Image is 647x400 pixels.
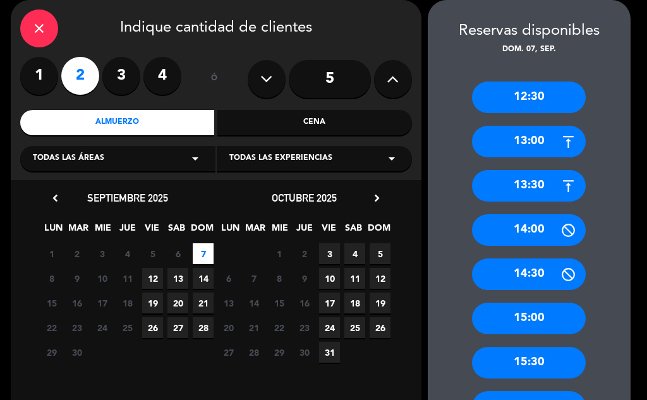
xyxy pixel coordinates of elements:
span: LUN [220,221,241,241]
span: 3 [319,243,340,264]
span: 28 [243,342,264,363]
label: 2 [61,57,99,95]
span: 19 [142,293,163,313]
span: 13 [167,268,188,289]
div: 13:30 [472,170,586,202]
div: dom. 07, sep. [428,44,631,56]
div: 15:00 [472,303,586,334]
span: 4 [344,243,365,264]
span: 3 [92,243,112,264]
span: 4 [117,243,138,264]
span: 25 [117,317,138,338]
i: chevron_left [49,191,62,205]
div: 14:00 [472,214,586,246]
i: chevron_right [370,191,384,205]
span: 13 [218,293,239,313]
span: 20 [218,317,239,338]
i: arrow_drop_down [188,151,203,166]
span: JUE [117,221,138,241]
div: Indique cantidad de clientes [20,9,412,47]
div: ó [194,57,235,101]
span: 10 [319,268,340,289]
span: LUN [43,221,64,241]
span: Todas las experiencias [229,152,332,165]
span: 28 [193,317,214,338]
div: 15:30 [472,347,586,379]
span: DOM [368,221,389,241]
span: 9 [294,268,315,289]
span: 22 [269,317,289,338]
span: VIE [142,221,162,241]
span: 17 [92,293,112,313]
div: Cena [217,110,412,135]
span: 18 [117,293,138,313]
span: 24 [319,317,340,338]
span: MIE [92,221,113,241]
span: 23 [66,317,87,338]
span: 6 [167,243,188,264]
span: 5 [370,243,390,264]
span: 5 [142,243,163,264]
label: 4 [143,57,181,95]
span: JUE [294,221,315,241]
span: 9 [66,268,87,289]
span: VIE [318,221,339,241]
span: 30 [66,342,87,363]
div: 12:30 [472,82,586,113]
span: 30 [294,342,315,363]
span: 8 [41,268,62,289]
span: 21 [193,293,214,313]
span: 26 [142,317,163,338]
label: 1 [20,57,58,95]
span: 14 [243,293,264,313]
span: 7 [243,268,264,289]
span: 12 [142,268,163,289]
span: 26 [370,317,390,338]
span: 15 [269,293,289,313]
span: 11 [344,268,365,289]
span: 27 [167,317,188,338]
span: MAR [68,221,88,241]
span: 1 [269,243,289,264]
span: octubre 2025 [272,191,337,204]
span: SAB [343,221,364,241]
span: 21 [243,317,264,338]
span: 22 [41,317,62,338]
span: 12 [370,268,390,289]
span: 19 [370,293,390,313]
div: Reservas disponibles [428,19,631,44]
span: 29 [269,342,289,363]
span: MAR [245,221,265,241]
span: 14 [193,268,214,289]
span: 6 [218,268,239,289]
span: 24 [92,317,112,338]
span: 1 [41,243,62,264]
i: arrow_drop_down [384,151,399,166]
span: 29 [41,342,62,363]
span: 20 [167,293,188,313]
span: MIE [269,221,290,241]
div: 14:30 [472,258,586,290]
span: 8 [269,268,289,289]
span: septiembre 2025 [87,191,168,204]
div: 13:00 [472,126,586,157]
span: 10 [92,268,112,289]
span: 27 [218,342,239,363]
span: 25 [344,317,365,338]
span: 23 [294,317,315,338]
div: Almuerzo [20,110,215,135]
span: 2 [294,243,315,264]
span: 16 [294,293,315,313]
label: 3 [102,57,140,95]
span: 17 [319,293,340,313]
span: 7 [193,243,214,264]
span: 18 [344,293,365,313]
span: 31 [319,342,340,363]
span: SAB [166,221,187,241]
i: close [32,21,47,36]
span: DOM [191,221,212,241]
span: Todas las áreas [33,152,104,165]
span: 15 [41,293,62,313]
span: 16 [66,293,87,313]
span: 2 [66,243,87,264]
